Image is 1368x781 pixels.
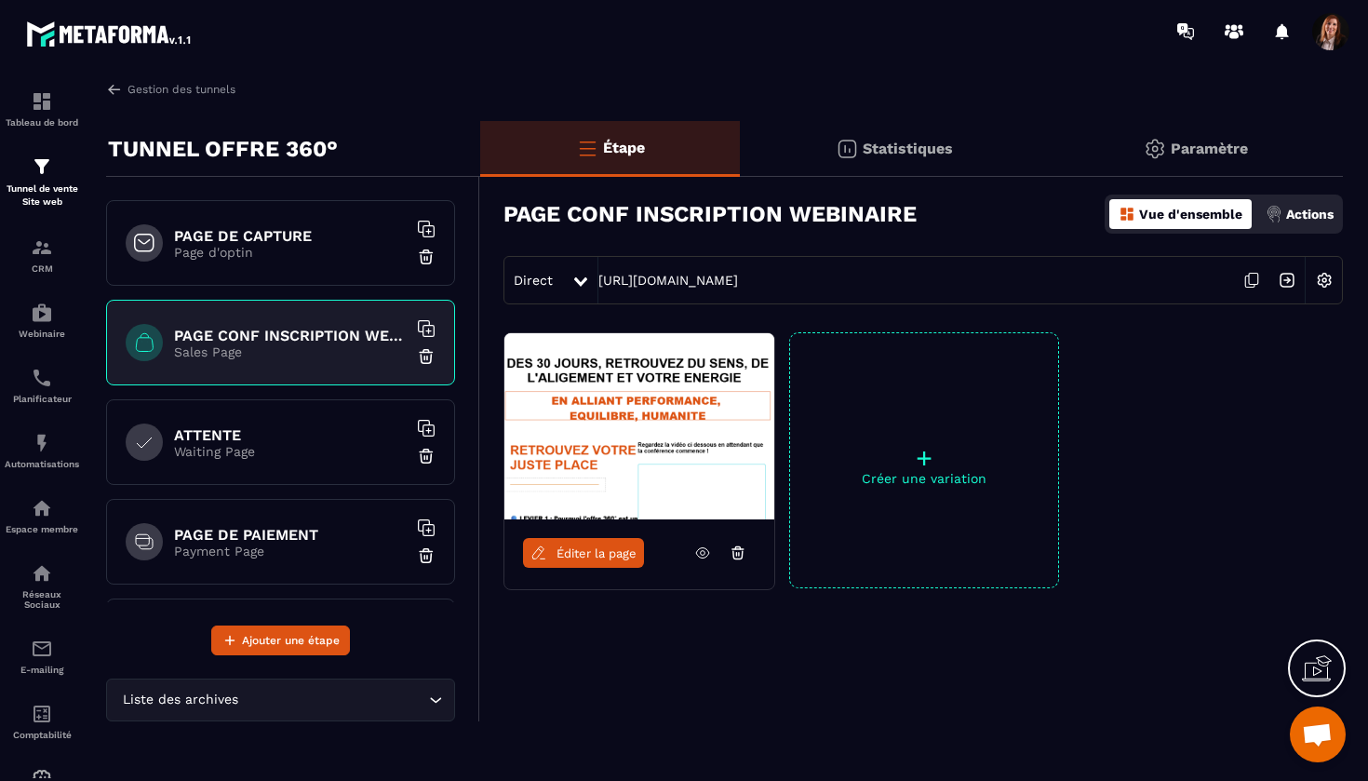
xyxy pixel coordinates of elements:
[5,329,79,339] p: Webinaire
[790,445,1058,471] p: +
[31,302,53,324] img: automations
[5,730,79,740] p: Comptabilité
[5,76,79,141] a: formationformationTableau de bord
[174,426,407,444] h6: ATTENTE
[174,327,407,344] h6: PAGE CONF INSCRIPTION WEBINAIRE
[417,248,436,266] img: trash
[31,432,53,454] img: automations
[5,418,79,483] a: automationsautomationsAutomatisations
[5,689,79,754] a: accountantaccountantComptabilité
[118,690,242,710] span: Liste des archives
[5,524,79,534] p: Espace membre
[5,459,79,469] p: Automatisations
[603,139,645,156] p: Étape
[242,631,340,650] span: Ajouter une étape
[31,562,53,585] img: social-network
[417,347,436,366] img: trash
[576,137,598,159] img: bars-o.4a397970.svg
[26,17,194,50] img: logo
[790,471,1058,486] p: Créer une variation
[31,497,53,519] img: automations
[504,333,774,519] img: image
[5,624,79,689] a: emailemailE-mailing
[31,90,53,113] img: formation
[836,138,858,160] img: stats.20deebd0.svg
[1269,263,1305,298] img: arrow-next.bcc2205e.svg
[174,245,407,260] p: Page d'optin
[5,394,79,404] p: Planificateur
[5,548,79,624] a: social-networksocial-networkRéseaux Sociaux
[417,447,436,465] img: trash
[1171,140,1248,157] p: Paramètre
[5,589,79,610] p: Réseaux Sociaux
[598,273,738,288] a: [URL][DOMAIN_NAME]
[514,273,553,288] span: Direct
[5,288,79,353] a: automationsautomationsWebinaire
[5,483,79,548] a: automationsautomationsEspace membre
[174,444,407,459] p: Waiting Page
[863,140,953,157] p: Statistiques
[1139,207,1242,222] p: Vue d'ensemble
[106,81,235,98] a: Gestion des tunnels
[5,182,79,209] p: Tunnel de vente Site web
[242,690,424,710] input: Search for option
[31,638,53,660] img: email
[1290,707,1346,762] a: Ouvrir le chat
[417,546,436,565] img: trash
[5,117,79,128] p: Tableau de bord
[523,538,644,568] a: Éditer la page
[31,703,53,725] img: accountant
[5,141,79,222] a: formationformationTunnel de vente Site web
[1286,207,1334,222] p: Actions
[5,353,79,418] a: schedulerschedulerPlanificateur
[31,367,53,389] img: scheduler
[1119,206,1135,222] img: dashboard-orange.40269519.svg
[106,81,123,98] img: arrow
[174,344,407,359] p: Sales Page
[31,155,53,178] img: formation
[5,263,79,274] p: CRM
[106,679,455,721] div: Search for option
[174,227,407,245] h6: PAGE DE CAPTURE
[174,526,407,544] h6: PAGE DE PAIEMENT
[211,626,350,655] button: Ajouter une étape
[1266,206,1282,222] img: actions.d6e523a2.png
[1307,263,1342,298] img: setting-w.858f3a88.svg
[5,665,79,675] p: E-mailing
[503,201,917,227] h3: PAGE CONF INSCRIPTION WEBINAIRE
[557,546,637,560] span: Éditer la page
[5,222,79,288] a: formationformationCRM
[1144,138,1166,160] img: setting-gr.5f69749f.svg
[31,236,53,259] img: formation
[174,544,407,559] p: Payment Page
[108,130,338,168] p: TUNNEL OFFRE 360°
